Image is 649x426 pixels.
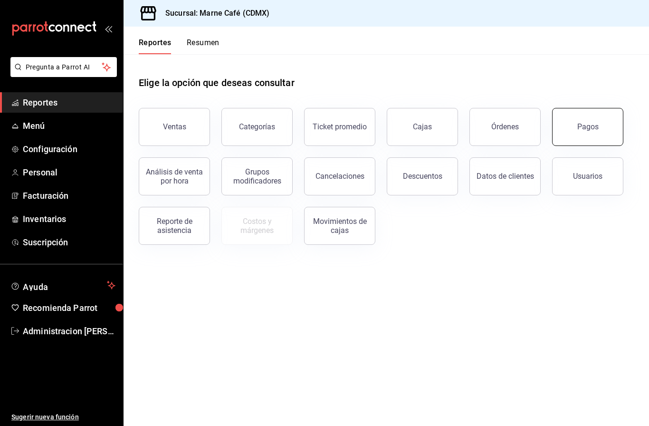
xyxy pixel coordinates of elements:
[105,25,112,32] button: open_drawer_menu
[228,167,286,185] div: Grupos modificadores
[163,122,186,131] div: Ventas
[304,157,375,195] button: Cancelaciones
[387,157,458,195] button: Descuentos
[239,122,275,131] div: Categorías
[7,69,117,79] a: Pregunta a Parrot AI
[221,207,293,245] button: Contrata inventarios para ver este reporte
[387,108,458,146] a: Cajas
[139,38,172,54] button: Reportes
[403,172,442,181] div: Descuentos
[315,172,364,181] div: Cancelaciones
[23,236,115,249] span: Suscripción
[158,8,270,19] h3: Sucursal: Marne Café (CDMX)
[23,166,115,179] span: Personal
[552,157,623,195] button: Usuarios
[228,217,286,235] div: Costos y márgenes
[304,207,375,245] button: Movimientos de cajas
[310,217,369,235] div: Movimientos de cajas
[23,143,115,155] span: Configuración
[221,157,293,195] button: Grupos modificadores
[23,119,115,132] span: Menú
[23,96,115,109] span: Reportes
[187,38,220,54] button: Resumen
[23,213,115,225] span: Inventarios
[10,57,117,77] button: Pregunta a Parrot AI
[313,122,367,131] div: Ticket promedio
[573,172,602,181] div: Usuarios
[23,325,115,338] span: Administracion [PERSON_NAME][GEOGRAPHIC_DATA]
[139,76,295,90] h1: Elige la opción que deseas consultar
[23,280,103,291] span: Ayuda
[23,301,115,314] span: Recomienda Parrot
[11,412,115,422] span: Sugerir nueva función
[139,38,220,54] div: navigation tabs
[139,207,210,245] button: Reporte de asistencia
[221,108,293,146] button: Categorías
[139,157,210,195] button: Análisis de venta por hora
[23,189,115,202] span: Facturación
[469,108,541,146] button: Órdenes
[145,217,204,235] div: Reporte de asistencia
[145,167,204,185] div: Análisis de venta por hora
[26,62,102,72] span: Pregunta a Parrot AI
[304,108,375,146] button: Ticket promedio
[413,121,432,133] div: Cajas
[139,108,210,146] button: Ventas
[469,157,541,195] button: Datos de clientes
[577,122,599,131] div: Pagos
[552,108,623,146] button: Pagos
[491,122,519,131] div: Órdenes
[477,172,534,181] div: Datos de clientes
